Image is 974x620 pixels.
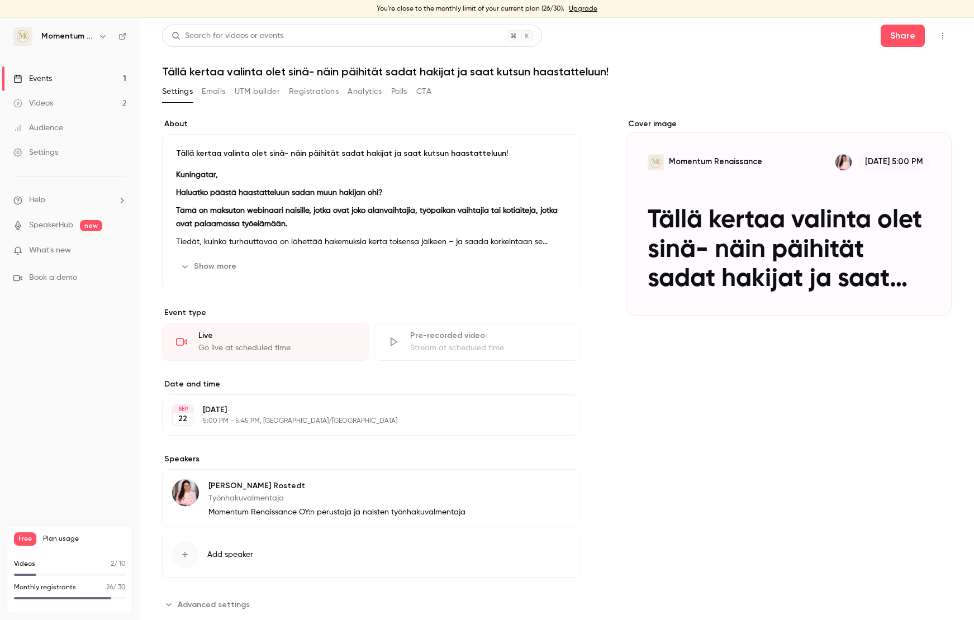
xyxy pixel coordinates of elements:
[178,599,250,611] span: Advanced settings
[289,83,339,101] button: Registrations
[208,507,465,518] p: Momentum Renaissance OY:n perustaja ja naisten työnhakuvalmentaja
[162,595,581,613] section: Advanced settings
[13,194,126,206] li: help-dropdown-opener
[881,25,925,47] button: Share
[176,148,567,159] p: Tällä kertaa valinta olet sinä- näin päihität sadat hakijat ja saat kutsun haastatteluun!
[176,257,243,275] button: Show more
[172,30,283,42] div: Search for videos or events
[374,323,581,361] div: Pre-recorded videoStream at scheduled time
[202,83,225,101] button: Emails
[173,405,193,413] div: SEP
[348,83,382,101] button: Analytics
[178,413,187,425] p: 22
[172,479,199,506] img: Nina Rostedt
[111,559,126,569] p: / 10
[391,83,407,101] button: Polls
[235,83,280,101] button: UTM builder
[626,118,952,130] label: Cover image
[14,532,36,546] span: Free
[29,272,77,284] span: Book a demo
[13,98,53,109] div: Videos
[162,83,193,101] button: Settings
[208,480,465,492] p: [PERSON_NAME] Rostedt
[162,323,369,361] div: LiveGo live at scheduled time
[13,122,63,133] div: Audience
[29,245,71,256] span: What's new
[106,583,126,593] p: / 30
[13,73,52,84] div: Events
[162,454,581,465] label: Speakers
[13,147,58,158] div: Settings
[569,4,597,13] a: Upgrade
[410,342,567,354] div: Stream at scheduled time
[162,307,581,318] p: Event type
[111,561,114,567] span: 2
[14,583,76,593] p: Monthly registrants
[410,330,567,341] div: Pre-recorded video
[176,235,567,249] p: Tiedät, kuinka turhauttavaa on lähettää hakemuksia kerta toisensa jälkeen – ja saada korkeintaan ...
[14,27,32,45] img: Momentum Renaissance
[203,404,522,416] p: [DATE]
[80,220,102,231] span: new
[162,65,952,78] h1: Tällä kertaa valinta olet sinä- näin päihität sadat hakijat ja saat kutsun haastatteluun!
[416,83,431,101] button: CTA
[176,189,383,197] strong: Haluatko päästä haastatteluun sadan muun hakijan ohi?
[162,532,581,578] button: Add speaker
[198,342,355,354] div: Go live at scheduled time
[29,220,73,231] a: SpeakerHub
[162,118,581,130] label: About
[203,417,522,426] p: 5:00 PM - 5:45 PM, [GEOGRAPHIC_DATA]/[GEOGRAPHIC_DATA]
[198,330,355,341] div: Live
[626,118,952,316] section: Cover image
[162,379,581,390] label: Date and time
[14,559,35,569] p: Videos
[41,31,94,42] h6: Momentum Renaissance
[29,194,45,206] span: Help
[162,469,581,527] div: Nina Rostedt[PERSON_NAME] RostedtTyönhakuvalmentajaMomentum Renaissance OY:n perustaja ja naisten...
[106,584,113,591] span: 26
[176,207,558,228] strong: Tämä on maksuton webinaari naisille, jotka ovat joko alanvaihtajia, työpaikan vaihtajia tai kotiä...
[43,535,126,543] span: Plan usage
[162,595,256,613] button: Advanced settings
[207,549,253,560] span: Add speaker
[176,171,218,179] strong: Kuningatar,
[208,493,465,504] p: Työnhakuvalmentaja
